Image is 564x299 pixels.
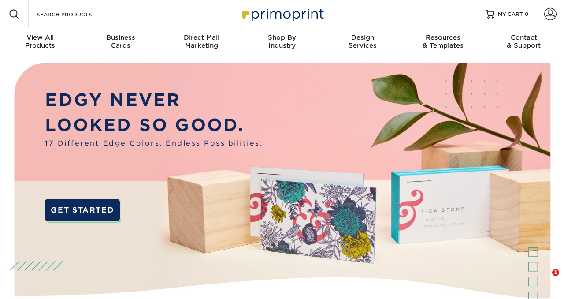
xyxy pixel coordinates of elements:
a: Shop ByIndustry [242,28,323,56]
div: & Templates [403,34,483,49]
div: Industry [242,34,323,49]
a: DesignServices [322,28,403,56]
a: BusinessCards [81,28,161,56]
p: LOOKED SO GOOD. [45,112,263,138]
iframe: Intercom live chat [534,269,555,290]
div: Marketing [161,34,242,49]
p: EDGY NEVER [45,87,263,113]
a: Contact& Support [483,28,564,56]
span: MY CART [498,11,523,18]
div: Services [322,34,403,49]
span: Contact [483,34,564,41]
span: Direct Mail [161,34,242,41]
span: 0 [525,11,529,17]
span: Shop By [242,34,323,41]
span: 17 Different Edge Colors. Endless Possibilities. [45,138,263,148]
input: SEARCH PRODUCTS..... [36,9,122,19]
span: Resources [403,34,483,41]
span: Business [81,34,161,41]
div: & Support [483,34,564,49]
a: GET STARTED [45,199,120,221]
a: Direct MailMarketing [161,28,242,56]
img: Primoprint [238,4,326,23]
a: Resources& Templates [403,28,483,56]
span: 1 [552,269,559,276]
span: Design [322,34,403,41]
div: Cards [81,34,161,49]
